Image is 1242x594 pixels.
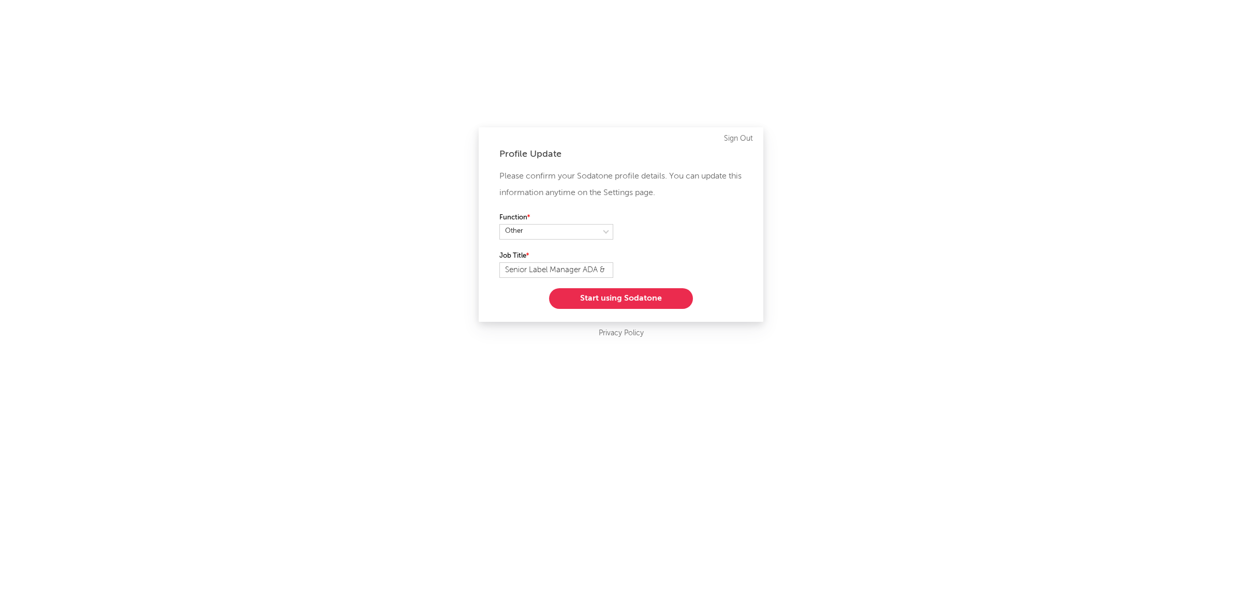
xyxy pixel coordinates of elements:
p: Please confirm your Sodatone profile details. You can update this information anytime on the Sett... [499,168,743,201]
button: Start using Sodatone [549,288,693,309]
label: Function [499,212,613,224]
label: Job Title [499,250,613,262]
div: Profile Update [499,148,743,160]
a: Sign Out [724,132,753,145]
a: Privacy Policy [599,327,644,340]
